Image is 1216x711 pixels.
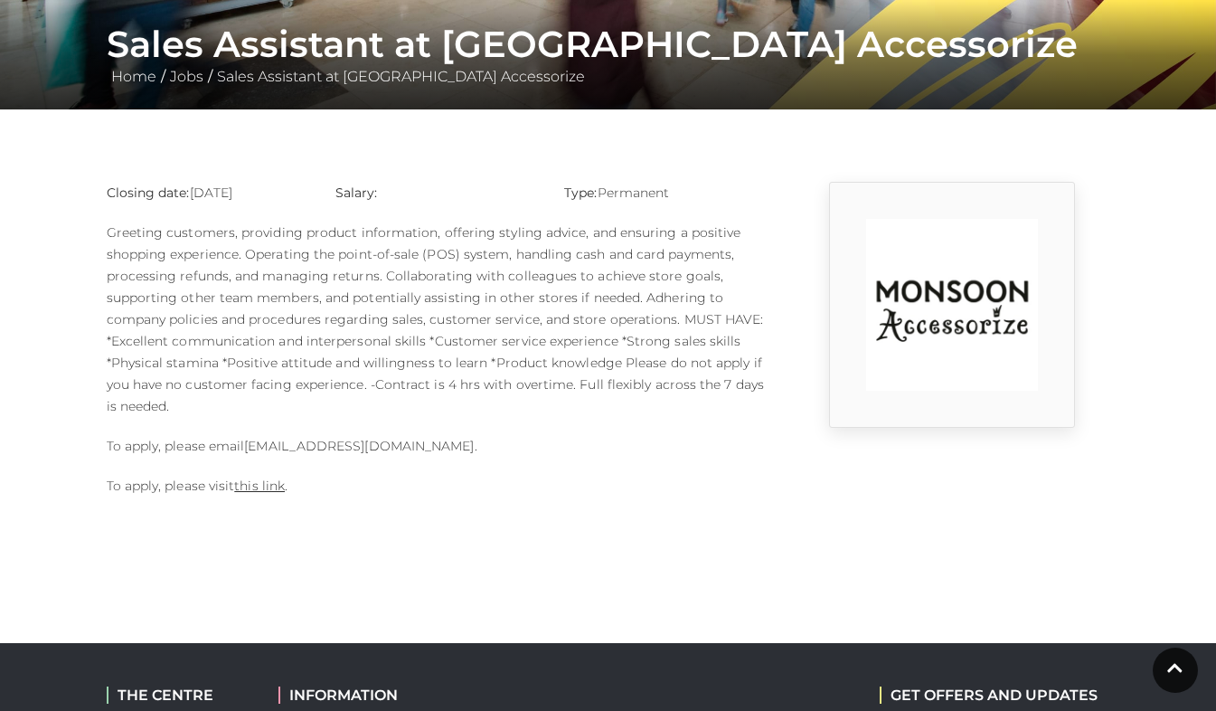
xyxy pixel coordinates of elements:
[278,687,509,704] h2: INFORMATION
[866,219,1038,391] img: rtuC_1630740947_no1Y.jpg
[564,185,597,201] strong: Type:
[107,23,1110,66] h1: Sales Assistant at [GEOGRAPHIC_DATA] Accessorize
[107,475,767,497] p: To apply, please visit .
[107,185,190,201] strong: Closing date:
[107,68,161,85] a: Home
[107,182,308,204] p: [DATE]
[564,182,766,204] p: Permanent
[165,68,208,85] a: Jobs
[234,478,285,494] a: this link
[244,438,474,454] a: [EMAIL_ADDRESS][DOMAIN_NAME]
[335,185,378,201] strong: Salary:
[107,687,251,704] h2: THE CENTRE
[107,222,767,417] p: Greeting customers, providing product information, offering styling advice, and ensuring a positi...
[212,68,589,85] a: Sales Assistant at [GEOGRAPHIC_DATA] Accessorize
[93,23,1124,88] div: / /
[107,435,767,457] p: To apply, please email .
[880,687,1098,704] h2: GET OFFERS AND UPDATES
